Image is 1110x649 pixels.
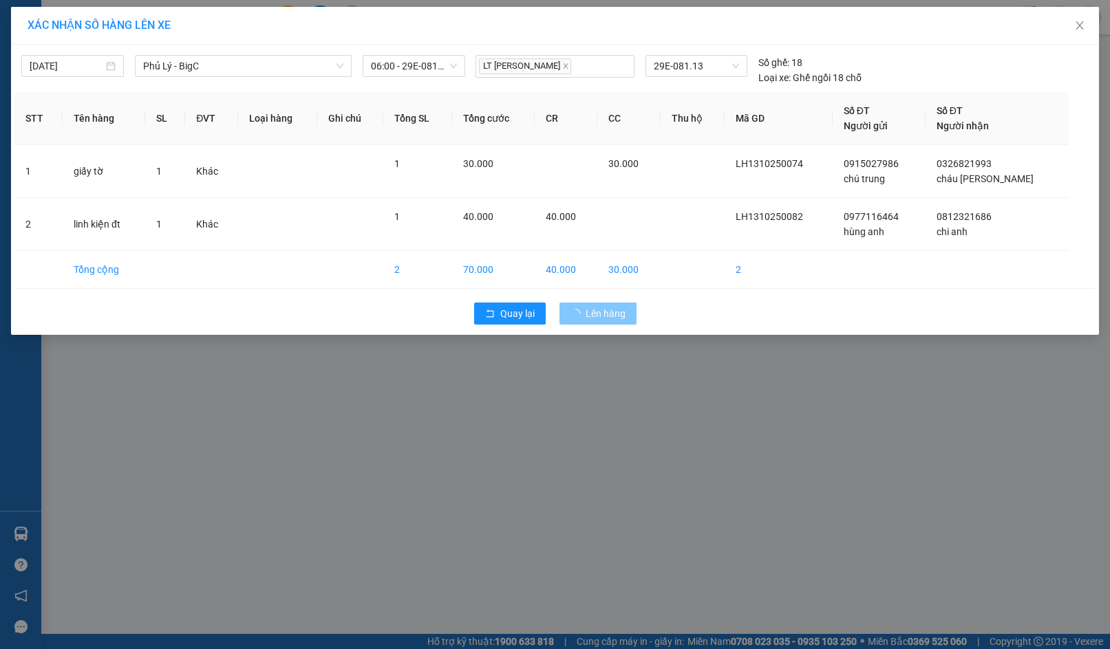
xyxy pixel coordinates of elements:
span: 30.000 [463,158,493,169]
td: 2 [14,198,63,251]
span: 1 [394,211,400,222]
button: Close [1060,7,1099,45]
span: Phủ Lý - BigC [143,56,343,76]
span: 40.000 [463,211,493,222]
span: close [1074,20,1085,31]
th: Tổng SL [383,92,452,145]
th: CR [535,92,598,145]
span: 0977116464 [844,211,899,222]
th: STT [14,92,63,145]
span: Lên hàng [586,306,626,321]
div: 18 [758,55,802,70]
span: Số ĐT [937,105,963,116]
span: loading [570,309,586,318]
td: Khác [185,198,238,251]
span: LH1310250082 [736,211,803,222]
span: 1 [156,166,162,177]
td: 2 [725,251,833,289]
th: Thu hộ [661,92,725,145]
span: Người nhận [937,120,989,131]
span: 0915027986 [844,158,899,169]
td: 70.000 [452,251,534,289]
td: giấy tờ [63,145,145,198]
span: LT [PERSON_NAME] [479,58,571,74]
span: Số ĐT [844,105,870,116]
span: down [336,62,344,70]
span: close [562,63,569,69]
span: 1 [156,219,162,230]
span: Người gửi [844,120,888,131]
th: Tên hàng [63,92,145,145]
button: Lên hàng [559,302,637,324]
span: rollback [485,309,495,320]
th: Loại hàng [238,92,317,145]
th: Ghi chú [317,92,383,145]
span: Loại xe: [758,70,791,85]
span: 40.000 [546,211,576,222]
span: hùng anh [844,226,884,237]
span: cháu [PERSON_NAME] [937,173,1034,184]
input: 14/10/2025 [30,58,103,74]
td: Tổng cộng [63,251,145,289]
span: chú trung [844,173,885,184]
button: rollbackQuay lại [474,302,546,324]
th: Tổng cước [452,92,534,145]
th: ĐVT [185,92,238,145]
td: 30.000 [597,251,661,289]
span: LH1310250074 [736,158,803,169]
div: Ghế ngồi 18 chỗ [758,70,862,85]
th: Mã GD [725,92,833,145]
span: XÁC NHẬN SỐ HÀNG LÊN XE [28,19,171,32]
td: 2 [383,251,452,289]
span: chi anh [937,226,968,237]
td: 1 [14,145,63,198]
td: Khác [185,145,238,198]
span: 0326821993 [937,158,992,169]
span: 29E-081.13 [654,56,739,76]
td: 40.000 [535,251,598,289]
span: 30.000 [608,158,639,169]
span: 06:00 - 29E-081.13 [371,56,457,76]
span: Số ghế: [758,55,789,70]
span: 0812321686 [937,211,992,222]
th: CC [597,92,661,145]
th: SL [145,92,185,145]
span: Quay lại [500,306,535,321]
td: linh kiện đt [63,198,145,251]
span: 1 [394,158,400,169]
